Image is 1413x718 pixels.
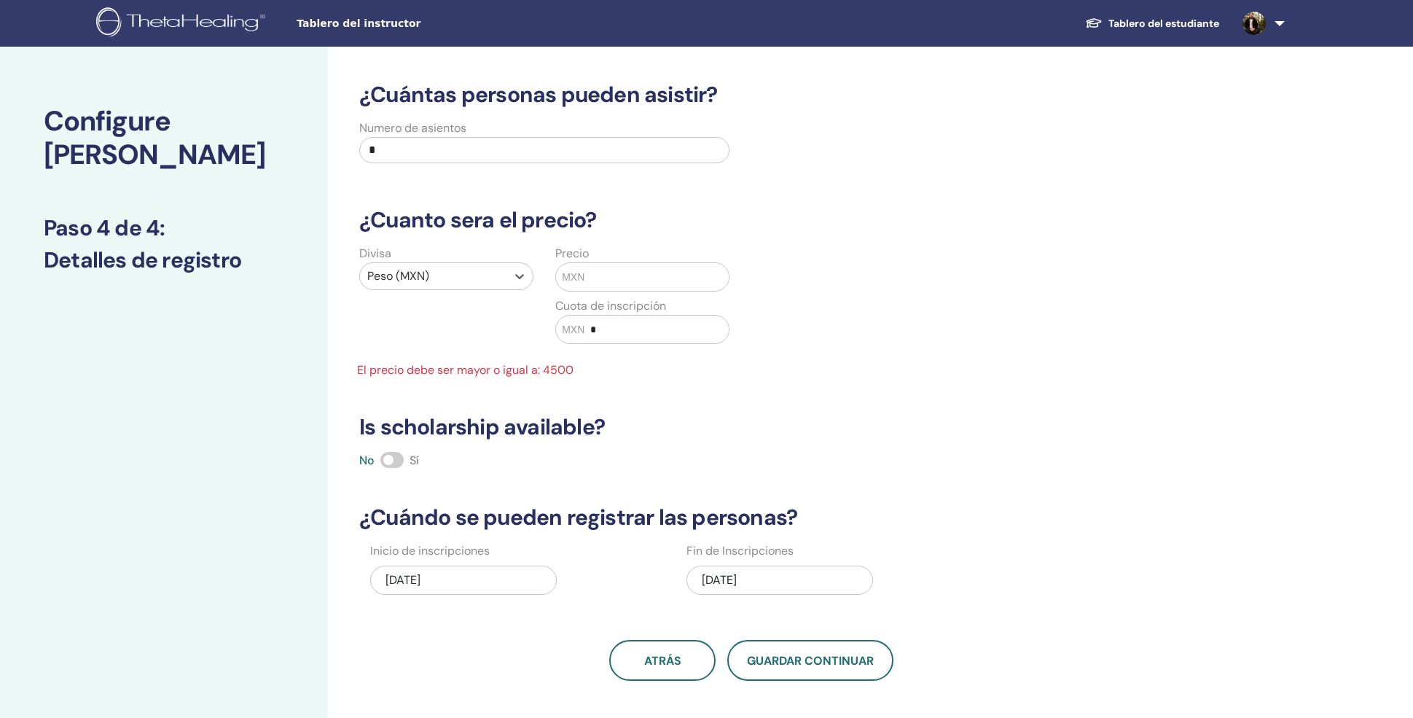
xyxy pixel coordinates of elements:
[644,653,681,668] span: atrás
[44,215,284,241] h3: Paso 4 de 4 :
[359,453,375,468] span: No
[686,542,794,560] label: Fin de Inscripciones
[297,16,515,31] span: Tablero del instructor
[1085,17,1103,29] img: graduation-cap-white.svg
[370,566,557,595] div: [DATE]
[359,245,391,262] label: Divisa
[686,566,873,595] div: [DATE]
[555,245,589,262] label: Precio
[96,7,270,40] img: logo.png
[44,247,284,273] h3: Detalles de registro
[44,105,284,171] h2: Configure [PERSON_NAME]
[727,640,893,681] button: Guardar Continuar
[359,120,466,137] label: Numero de asientos
[555,297,666,315] label: Cuota de inscripción
[351,207,1153,233] h3: ¿Cuanto sera el precio?
[747,653,874,668] span: Guardar Continuar
[351,414,1153,440] h3: Is scholarship available?
[609,640,716,681] button: atrás
[351,504,1153,531] h3: ¿Cuándo se pueden registrar las personas?
[351,82,1153,108] h3: ¿Cuántas personas pueden asistir?
[562,270,584,285] span: MXN
[1242,12,1266,35] img: default.jpg
[562,322,584,337] span: MXN
[370,542,490,560] label: Inicio de inscripciones
[410,453,419,468] span: Sí
[1073,10,1231,37] a: Tablero del estudiante
[348,362,740,379] span: El precio debe ser mayor o igual a: 4500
